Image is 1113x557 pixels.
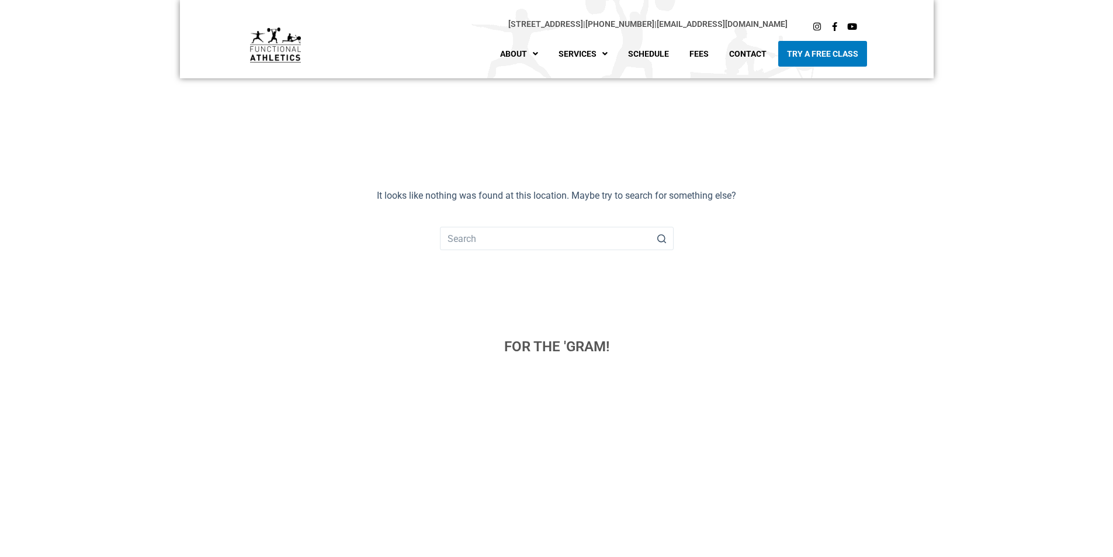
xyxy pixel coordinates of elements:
a: Try A Free Class [778,41,867,67]
span: | [508,19,585,29]
a: [PHONE_NUMBER] [585,19,654,29]
a: [STREET_ADDRESS] [508,19,583,29]
a: Services [550,41,616,67]
div: It looks like nothing was found at this location. Maybe try to search for something else? [377,188,736,203]
a: [EMAIL_ADDRESS][DOMAIN_NAME] [657,19,788,29]
a: About [491,41,547,67]
a: Schedule [619,41,678,67]
a: Fees [681,41,717,67]
a: Contact [720,41,775,67]
h1: Oops! That page can’t be found. [180,113,934,177]
h5: for the 'gram! [186,340,928,354]
p: | [324,18,788,31]
input: Search Input [440,227,674,250]
button: Search button [650,227,674,250]
img: default-logo [250,27,301,63]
